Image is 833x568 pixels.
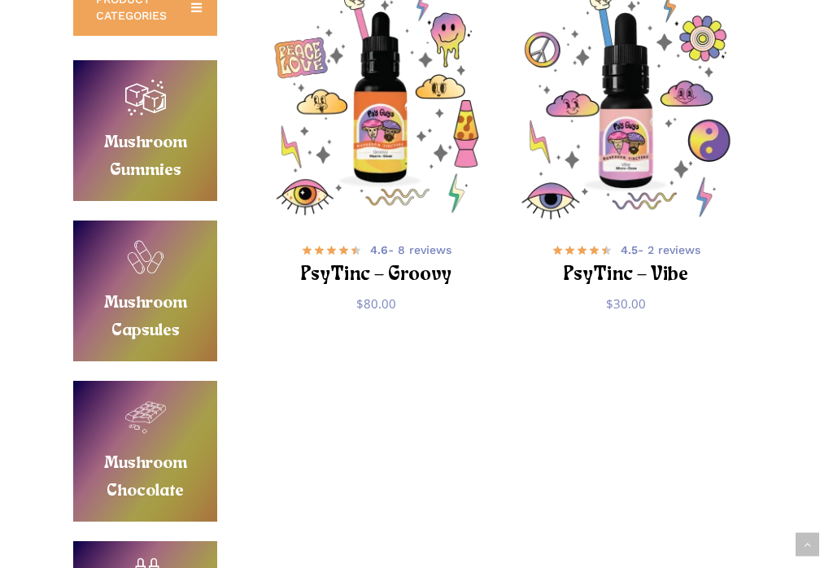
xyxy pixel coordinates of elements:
h2: PsyTinc – Vibe [528,260,725,291]
a: Back to top [796,533,819,557]
b: 4.5 [621,243,638,256]
span: $ [356,295,364,312]
a: 4.6- 8 reviews PsyTinc – Groovy [278,240,475,283]
span: - 8 reviews [370,242,451,258]
a: 4.5- 2 reviews PsyTinc – Vibe [528,240,725,283]
b: 4.6 [370,243,388,256]
bdi: 80.00 [356,295,396,312]
bdi: 30.00 [606,295,646,312]
h2: PsyTinc – Groovy [278,260,475,291]
span: - 2 reviews [621,242,700,258]
span: $ [606,295,613,312]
